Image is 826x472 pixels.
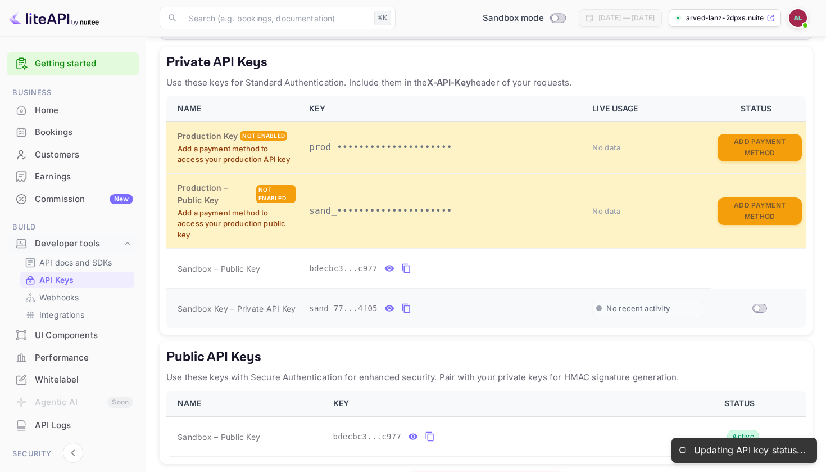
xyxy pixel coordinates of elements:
[7,122,139,143] div: Bookings
[20,289,134,305] div: Webhooks
[7,415,139,435] a: API Logs
[333,431,402,443] span: bdecbc3...c977
[7,52,139,75] div: Getting started
[592,143,620,152] span: No data
[39,309,84,321] p: Integrations
[592,206,620,215] span: No data
[718,134,802,161] button: Add Payment Method
[718,142,802,151] a: Add Payment Method
[35,374,133,386] div: Whitelabel
[256,185,296,203] div: Not enabled
[374,11,391,25] div: ⌘K
[7,188,139,209] a: CommissionNew
[718,205,802,215] a: Add Payment Method
[7,100,139,122] div: Home
[35,237,122,250] div: Developer tools
[302,96,586,122] th: KEY
[789,9,807,27] img: Arved Lanz
[7,221,139,233] span: Build
[7,166,139,188] div: Earnings
[39,274,74,286] p: API Keys
[35,126,133,139] div: Bookings
[178,130,238,142] h6: Production Key
[20,272,134,288] div: API Keys
[178,304,296,313] span: Sandbox Key – Private API Key
[178,208,296,241] p: Add a payment method to access your production public key
[178,182,254,206] h6: Production – Public Key
[483,12,544,25] span: Sandbox mode
[178,263,260,275] span: Sandbox – Public Key
[182,7,370,29] input: Search (e.g. bookings, documentation)
[711,96,806,122] th: STATUS
[7,448,139,460] span: Security
[718,197,802,225] button: Add Payment Method
[240,131,287,141] div: Not enabled
[166,371,806,384] p: Use these keys with Secure Authentication for enhanced security. Pair with your private keys for ...
[309,263,378,275] span: bdecbc3...c977
[427,77,470,88] strong: X-API-Key
[166,96,302,122] th: NAME
[7,347,139,368] a: Performance
[7,369,139,391] div: Whitelabel
[694,444,806,456] div: Updating API key status...
[166,391,326,416] th: NAME
[35,57,133,70] a: Getting started
[35,149,133,161] div: Customers
[326,391,678,416] th: KEY
[606,304,670,313] span: No recent activity
[35,352,133,365] div: Performance
[7,87,139,99] span: Business
[35,170,133,183] div: Earnings
[110,194,133,204] div: New
[39,257,112,268] p: API docs and SDKs
[35,419,133,432] div: API Logs
[35,193,133,206] div: Commission
[586,96,711,122] th: LIVE USAGE
[7,234,139,254] div: Developer tools
[166,96,806,328] table: private api keys table
[727,430,759,443] div: Active
[7,166,139,187] a: Earnings
[7,347,139,369] div: Performance
[309,141,579,154] p: prod_•••••••••••••••••••••
[166,348,806,366] h5: Public API Keys
[7,369,139,390] a: Whitelabel
[35,104,133,117] div: Home
[7,100,139,120] a: Home
[7,188,139,210] div: CommissionNew
[9,9,99,27] img: LiteAPI logo
[20,254,134,271] div: API docs and SDKs
[309,303,378,314] span: sand_77...4f05
[166,53,806,71] h5: Private API Keys
[166,391,806,457] table: public api keys table
[598,13,655,23] div: [DATE] — [DATE]
[25,274,130,286] a: API Keys
[7,144,139,166] div: Customers
[25,309,130,321] a: Integrations
[35,329,133,342] div: UI Components
[20,307,134,323] div: Integrations
[309,204,579,218] p: sand_•••••••••••••••••••••
[7,325,139,347] div: UI Components
[678,391,806,416] th: STATUS
[7,415,139,437] div: API Logs
[7,144,139,165] a: Customers
[686,13,764,23] p: arved-lanz-2dpxs.nuite...
[25,257,130,268] a: API docs and SDKs
[178,431,260,443] span: Sandbox – Public Key
[25,291,130,303] a: Webhooks
[478,12,570,25] div: Switch to Production mode
[178,143,296,165] p: Add a payment method to access your production API key
[39,291,79,303] p: Webhooks
[7,325,139,345] a: UI Components
[166,76,806,89] p: Use these keys for Standard Authentication. Include them in the header of your requests.
[7,122,139,142] a: Bookings
[63,443,83,463] button: Collapse navigation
